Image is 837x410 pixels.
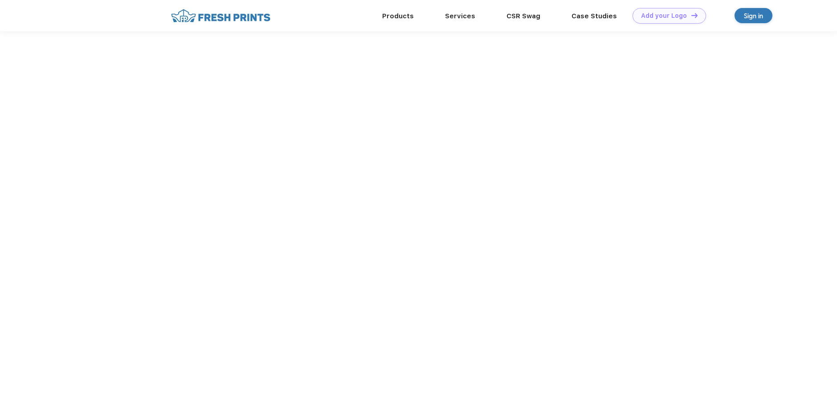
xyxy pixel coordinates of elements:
div: Sign in [744,11,763,21]
div: Add your Logo [641,12,687,20]
img: DT [691,13,698,18]
a: Products [382,12,414,20]
img: fo%20logo%202.webp [168,8,273,24]
a: Sign in [735,8,772,23]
